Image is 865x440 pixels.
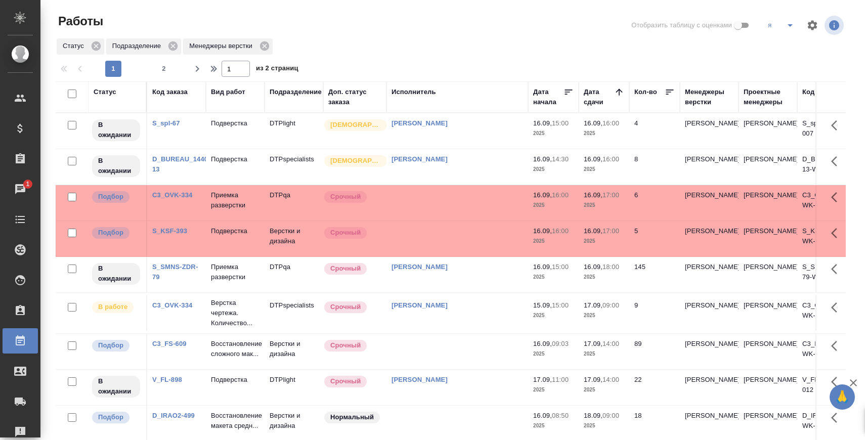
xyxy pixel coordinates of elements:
[98,120,134,140] p: В ожидании
[211,298,259,328] p: Верстка чертежа. Количество...
[602,301,619,309] p: 09:00
[739,221,797,256] td: [PERSON_NAME]
[270,87,322,97] div: Подразделение
[392,301,448,309] a: [PERSON_NAME]
[584,263,602,271] p: 16.09,
[56,13,103,29] span: Работы
[739,295,797,331] td: [PERSON_NAME]
[584,200,624,210] p: 2025
[802,87,841,97] div: Код работы
[533,272,574,282] p: 2025
[602,119,619,127] p: 16:00
[106,38,181,55] div: Подразделение
[634,87,657,97] div: Кол-во
[330,120,381,130] p: [DEMOGRAPHIC_DATA]
[552,263,569,271] p: 15:00
[211,339,259,359] p: Восстановление сложного мак...
[797,149,856,185] td: D_BUREAU_1440-13-WK-007
[584,349,624,359] p: 2025
[330,340,361,350] p: Срочный
[533,340,552,347] p: 16.09,
[533,385,574,395] p: 2025
[602,191,619,199] p: 17:00
[797,295,856,331] td: C3_OVK-334-WK-024
[797,257,856,292] td: S_SMNS-ZDR-79-WK-011
[392,87,436,97] div: Исполнитель
[330,192,361,202] p: Срочный
[152,340,187,347] a: C3_FS-609
[602,376,619,383] p: 14:00
[797,185,856,221] td: C3_OVK-334-WK-019
[189,41,256,51] p: Менеджеры верстки
[156,61,172,77] button: 2
[739,185,797,221] td: [PERSON_NAME]
[211,262,259,282] p: Приемка разверстки
[584,340,602,347] p: 17.09,
[98,156,134,176] p: В ожидании
[256,62,298,77] span: из 2 страниц
[685,87,733,107] div: Менеджеры верстки
[152,376,182,383] a: V_FL-898
[211,118,259,128] p: Подверстка
[602,227,619,235] p: 17:00
[328,87,381,107] div: Доп. статус заказа
[552,301,569,309] p: 15:00
[211,154,259,164] p: Подверстка
[533,412,552,419] p: 16.09,
[629,257,680,292] td: 145
[533,119,552,127] p: 16.09,
[825,295,849,320] button: Здесь прячутся важные кнопки
[552,155,569,163] p: 14:30
[584,301,602,309] p: 17.09,
[685,226,733,236] p: [PERSON_NAME]
[533,301,552,309] p: 15.09,
[211,226,259,236] p: Подверстка
[265,149,323,185] td: DTPspecialists
[152,191,192,199] a: C3_OVK-334
[330,302,361,312] p: Срочный
[739,257,797,292] td: [PERSON_NAME]
[265,113,323,149] td: DTPlight
[685,190,733,200] p: [PERSON_NAME]
[584,164,624,174] p: 2025
[98,228,123,238] p: Подбор
[685,300,733,311] p: [PERSON_NAME]
[685,375,733,385] p: [PERSON_NAME]
[57,38,104,55] div: Статус
[152,87,188,97] div: Код заказа
[112,41,164,51] p: Подразделение
[330,412,374,422] p: Нормальный
[584,236,624,246] p: 2025
[533,421,574,431] p: 2025
[265,295,323,331] td: DTPspecialists
[91,300,141,314] div: Исполнитель выполняет работу
[91,154,141,178] div: Исполнитель назначен, приступать к работе пока рано
[152,227,187,235] a: S_KSF-393
[91,190,141,204] div: Можно подбирать исполнителей
[825,370,849,394] button: Здесь прячутся важные кнопки
[552,412,569,419] p: 08:50
[685,339,733,349] p: [PERSON_NAME]
[392,263,448,271] a: [PERSON_NAME]
[98,376,134,397] p: В ожидании
[265,370,323,405] td: DTPlight
[533,200,574,210] p: 2025
[584,412,602,419] p: 18.09,
[152,263,198,281] a: S_SMNS-ZDR-79
[183,38,273,55] div: Менеджеры верстки
[98,412,123,422] p: Подбор
[685,154,733,164] p: [PERSON_NAME]
[20,179,35,189] span: 1
[629,185,680,221] td: 6
[330,156,381,166] p: [DEMOGRAPHIC_DATA]
[211,190,259,210] p: Приемка разверстки
[533,128,574,139] p: 2025
[552,227,569,235] p: 16:00
[584,119,602,127] p: 16.09,
[739,149,797,185] td: [PERSON_NAME]
[760,17,800,33] div: split button
[91,339,141,353] div: Можно подбирать исполнителей
[797,113,856,149] td: S_spl-67-WK-007
[744,87,792,107] div: Проектные менеджеры
[265,257,323,292] td: DTPqa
